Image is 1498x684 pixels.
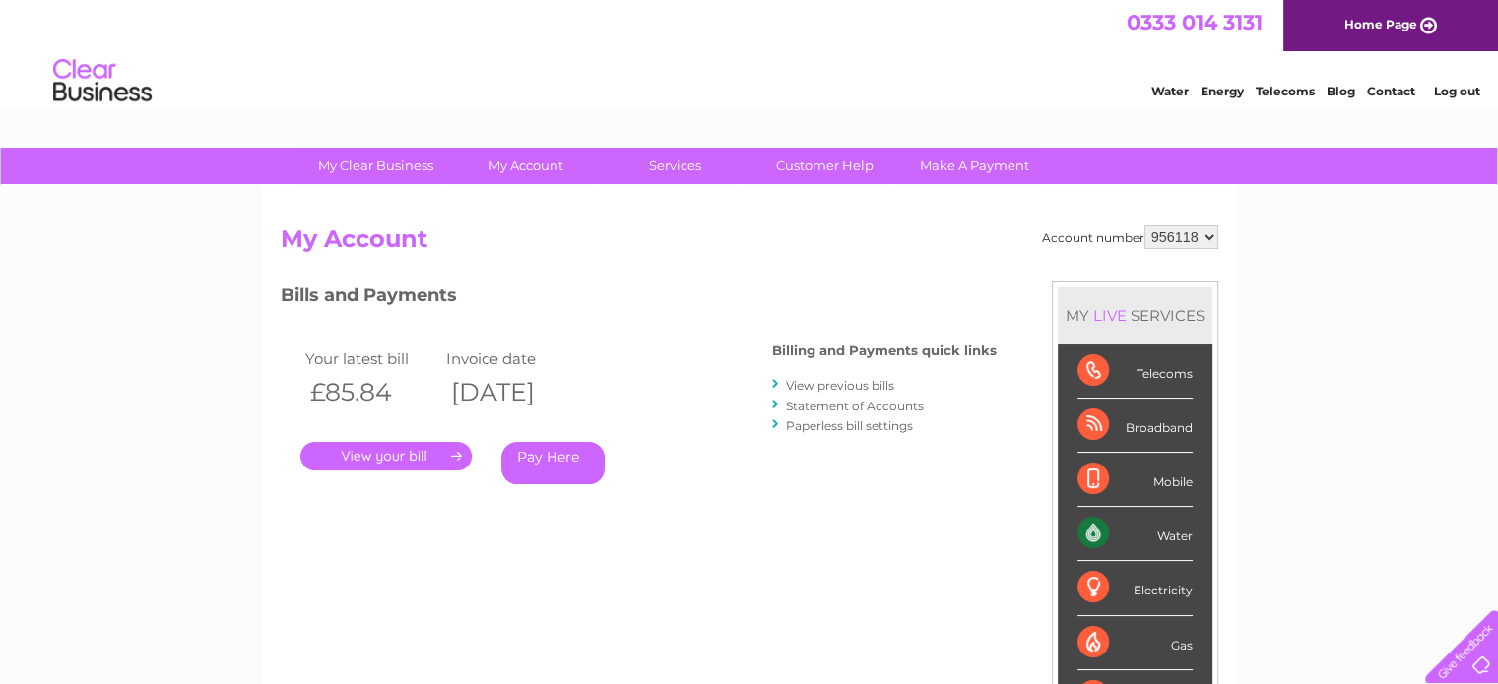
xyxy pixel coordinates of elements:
a: 0333 014 3131 [1127,10,1263,34]
a: Water [1151,84,1189,98]
a: Pay Here [501,442,605,484]
div: LIVE [1089,306,1131,325]
div: MY SERVICES [1058,287,1212,343]
td: Your latest bill [300,345,442,372]
img: logo.png [52,51,153,111]
div: Account number [1042,225,1218,249]
div: Electricity [1077,561,1193,615]
div: Water [1077,507,1193,561]
h2: My Account [281,225,1218,263]
div: Telecoms [1077,344,1193,399]
a: My Clear Business [294,148,457,184]
a: My Account [444,148,607,184]
a: Log out [1433,84,1479,98]
a: Blog [1327,84,1355,98]
div: Gas [1077,616,1193,670]
td: Invoice date [441,345,583,372]
div: Broadband [1077,399,1193,453]
a: Customer Help [744,148,906,184]
h3: Bills and Payments [281,281,997,316]
th: [DATE] [441,372,583,412]
div: Clear Business is a trading name of Verastar Limited (registered in [GEOGRAPHIC_DATA] No. 3667643... [285,11,1215,95]
a: Telecoms [1256,84,1315,98]
a: Statement of Accounts [786,399,924,413]
a: View previous bills [786,378,894,393]
a: Paperless bill settings [786,418,913,433]
h4: Billing and Payments quick links [772,343,997,358]
a: Services [594,148,756,184]
a: . [300,442,472,470]
a: Contact [1367,84,1415,98]
th: £85.84 [300,372,442,412]
a: Make A Payment [893,148,1056,184]
div: Mobile [1077,453,1193,507]
a: Energy [1201,84,1244,98]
